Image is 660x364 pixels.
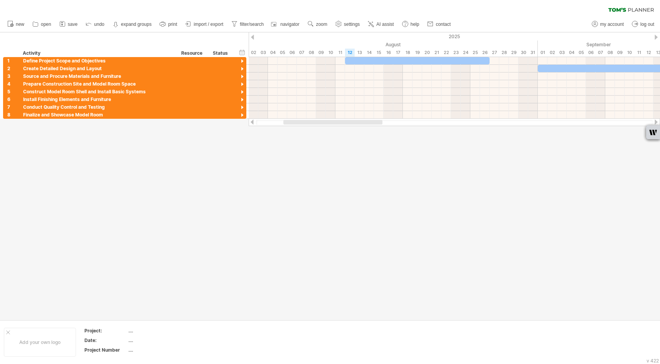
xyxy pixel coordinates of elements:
span: open [41,22,51,27]
div: Add your own logo [4,328,76,357]
div: Conduct Quality Control and Testing [23,103,173,111]
div: Thursday, 21 August 2025 [432,49,441,57]
span: settings [344,22,360,27]
div: Sunday, 3 August 2025 [258,49,268,57]
div: Saturday, 16 August 2025 [384,49,393,57]
div: Wednesday, 20 August 2025 [422,49,432,57]
div: Source and Procure Materials and Furniture [23,72,173,80]
div: Sunday, 17 August 2025 [393,49,403,57]
div: Tuesday, 12 August 2025 [345,49,355,57]
div: Wednesday, 13 August 2025 [355,49,364,57]
div: Thursday, 11 September 2025 [634,49,644,57]
div: 1 [7,57,19,64]
div: Saturday, 30 August 2025 [519,49,528,57]
div: 7 [7,103,19,111]
a: zoom [306,19,330,29]
a: settings [333,19,362,29]
div: Construct Model Room Shell and Install Basic Systems [23,88,173,95]
div: Friday, 5 September 2025 [576,49,586,57]
div: Project: [84,327,127,334]
div: .... [128,347,193,353]
div: August 2025 [239,40,538,49]
span: filter/search [240,22,264,27]
div: Saturday, 23 August 2025 [451,49,461,57]
a: print [158,19,179,29]
div: Friday, 29 August 2025 [509,49,519,57]
a: log out [630,19,657,29]
div: 8 [7,111,19,118]
a: AI assist [366,19,396,29]
div: 5 [7,88,19,95]
div: Install Finishing Elements and Furniture [23,96,173,103]
a: undo [84,19,107,29]
span: log out [640,22,654,27]
div: Resource [181,49,205,57]
div: 6 [7,96,19,103]
div: Prepare Construction Site and Model Room Space [23,80,173,88]
span: new [16,22,24,27]
div: Wednesday, 10 September 2025 [625,49,634,57]
div: Thursday, 7 August 2025 [297,49,306,57]
a: help [400,19,422,29]
a: save [57,19,80,29]
div: Thursday, 28 August 2025 [499,49,509,57]
div: Friday, 12 September 2025 [644,49,653,57]
div: .... [128,337,193,344]
div: Sunday, 24 August 2025 [461,49,470,57]
div: Monday, 8 September 2025 [605,49,615,57]
div: Wednesday, 27 August 2025 [490,49,499,57]
div: Thursday, 14 August 2025 [364,49,374,57]
div: Tuesday, 19 August 2025 [412,49,422,57]
strong: expand groups [121,22,152,27]
div: Sunday, 31 August 2025 [528,49,538,57]
div: Monday, 4 August 2025 [268,49,278,57]
div: Finalize and Showcase Model Room [23,111,173,118]
div: Activity [23,49,173,57]
div: Tuesday, 5 August 2025 [278,49,287,57]
div: Tuesday, 26 August 2025 [480,49,490,57]
div: Date: [84,337,127,344]
a: navigator [270,19,301,29]
div: Friday, 15 August 2025 [374,49,384,57]
a: open [30,19,54,29]
div: Saturday, 6 September 2025 [586,49,596,57]
div: Create Detailed Design and Layout [23,65,173,72]
div: Status [213,49,230,57]
span: help [411,22,419,27]
div: .... [128,327,193,334]
a: expand groups [111,19,154,29]
span: contact [436,22,451,27]
span: zoom [316,22,327,27]
span: print [168,22,177,27]
div: 3 [7,72,19,80]
span: AI assist [376,22,394,27]
div: Saturday, 9 August 2025 [316,49,326,57]
div: Wednesday, 6 August 2025 [287,49,297,57]
div: Define Project Scope and Objectives [23,57,173,64]
span: undo [94,22,104,27]
div: Tuesday, 2 September 2025 [547,49,557,57]
a: filter/search [229,19,266,29]
div: Thursday, 4 September 2025 [567,49,576,57]
div: 2 [7,65,19,72]
div: Monday, 11 August 2025 [335,49,345,57]
span: my account [600,22,624,27]
div: Sunday, 10 August 2025 [326,49,335,57]
div: Wednesday, 3 September 2025 [557,49,567,57]
div: Tuesday, 9 September 2025 [615,49,625,57]
div: Monday, 18 August 2025 [403,49,412,57]
div: Project Number [84,347,127,353]
a: contact [425,19,453,29]
span: navigator [280,22,299,27]
div: Friday, 22 August 2025 [441,49,451,57]
span: import / export [194,22,224,27]
a: new [5,19,27,29]
div: Monday, 25 August 2025 [470,49,480,57]
div: 4 [7,80,19,88]
div: Friday, 8 August 2025 [306,49,316,57]
a: my account [590,19,626,29]
a: import / export [184,19,226,29]
div: Monday, 1 September 2025 [538,49,547,57]
span: save [68,22,77,27]
div: v 422 [647,358,659,364]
